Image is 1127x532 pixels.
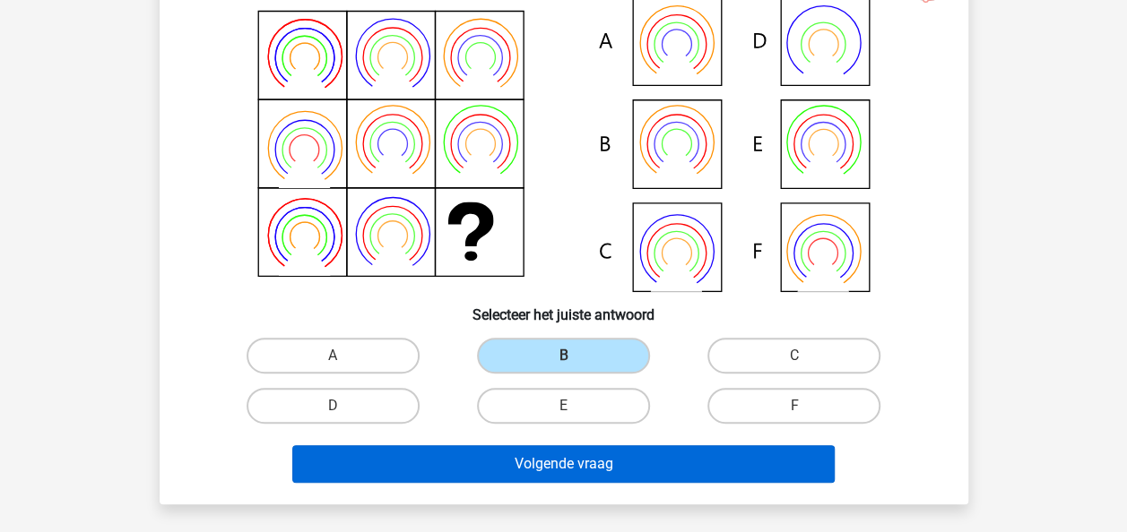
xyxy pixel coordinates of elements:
h6: Selecteer het juiste antwoord [188,292,940,323]
label: B [477,338,650,373]
label: D [247,388,420,424]
label: C [707,338,880,373]
button: Volgende vraag [292,445,835,483]
label: E [477,388,650,424]
label: A [247,338,420,373]
label: F [707,388,880,424]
